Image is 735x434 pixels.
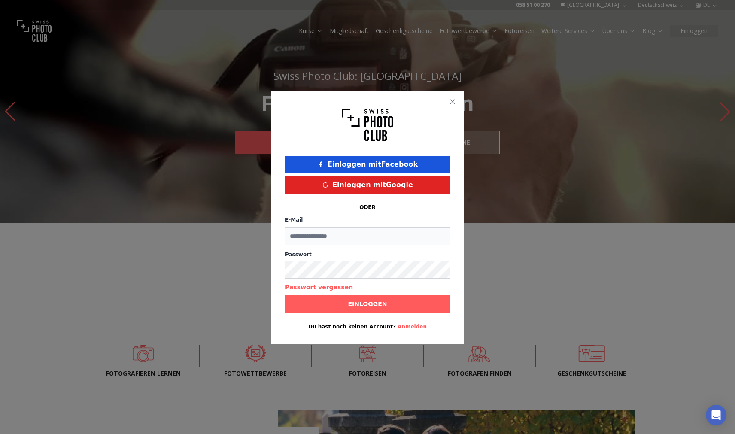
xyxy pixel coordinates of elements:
button: Einloggen [285,295,450,313]
img: Swiss photo club [342,104,393,146]
b: Einloggen [348,300,387,308]
label: E-Mail [285,217,303,223]
p: oder [359,204,376,211]
button: Einloggen mitGoogle [285,176,450,194]
button: Einloggen mitFacebook [285,156,450,173]
button: Anmelden [398,323,427,330]
p: Du hast noch keinen Account? [285,323,450,330]
button: Passwort vergessen [285,283,353,291]
label: Passwort [285,251,450,258]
